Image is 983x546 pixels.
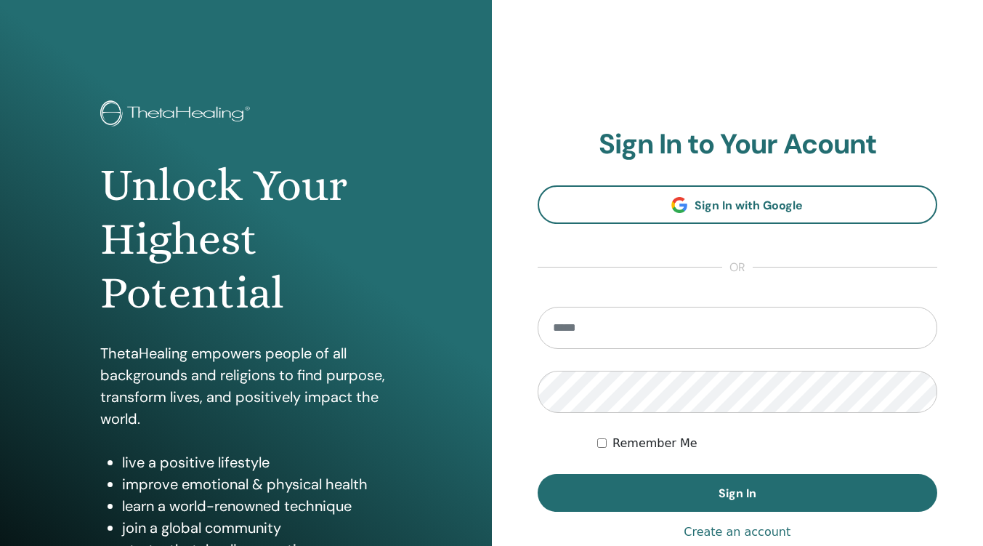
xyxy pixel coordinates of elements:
[122,495,392,517] li: learn a world-renowned technique
[538,128,938,161] h2: Sign In to Your Acount
[538,185,938,224] a: Sign In with Google
[719,486,756,501] span: Sign In
[612,435,697,452] label: Remember Me
[538,474,938,512] button: Sign In
[100,158,392,321] h1: Unlock Your Highest Potential
[122,451,392,473] li: live a positive lifestyle
[722,259,753,276] span: or
[684,523,790,541] a: Create an account
[597,435,937,452] div: Keep me authenticated indefinitely or until I manually logout
[695,198,803,213] span: Sign In with Google
[100,342,392,430] p: ThetaHealing empowers people of all backgrounds and religions to find purpose, transform lives, a...
[122,517,392,539] li: join a global community
[122,473,392,495] li: improve emotional & physical health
